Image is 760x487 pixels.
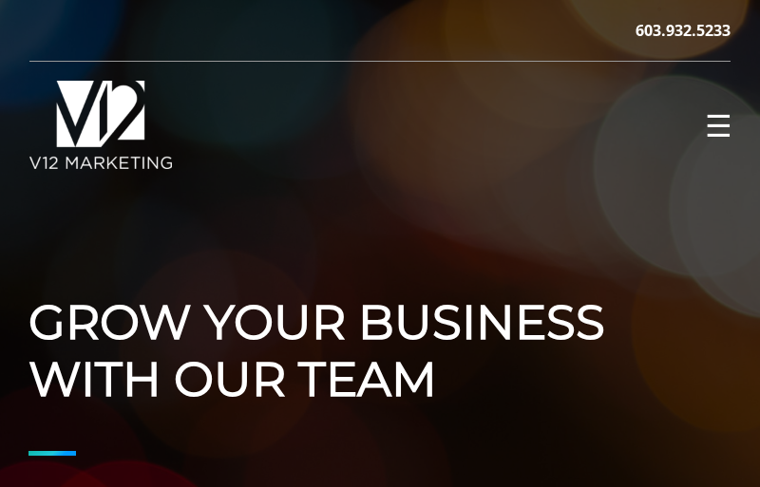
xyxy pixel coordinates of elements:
img: V12 MARKETING Logo New Hampshire Marketing Agency [29,81,172,169]
a: 603.932.5233 [636,20,731,41]
button: Primary Menu☰ [705,111,731,140]
h1: Grow Your Business With Our Team [28,237,731,408]
span: ☰ [705,111,732,141]
iframe: Chat Widget [665,396,760,487]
